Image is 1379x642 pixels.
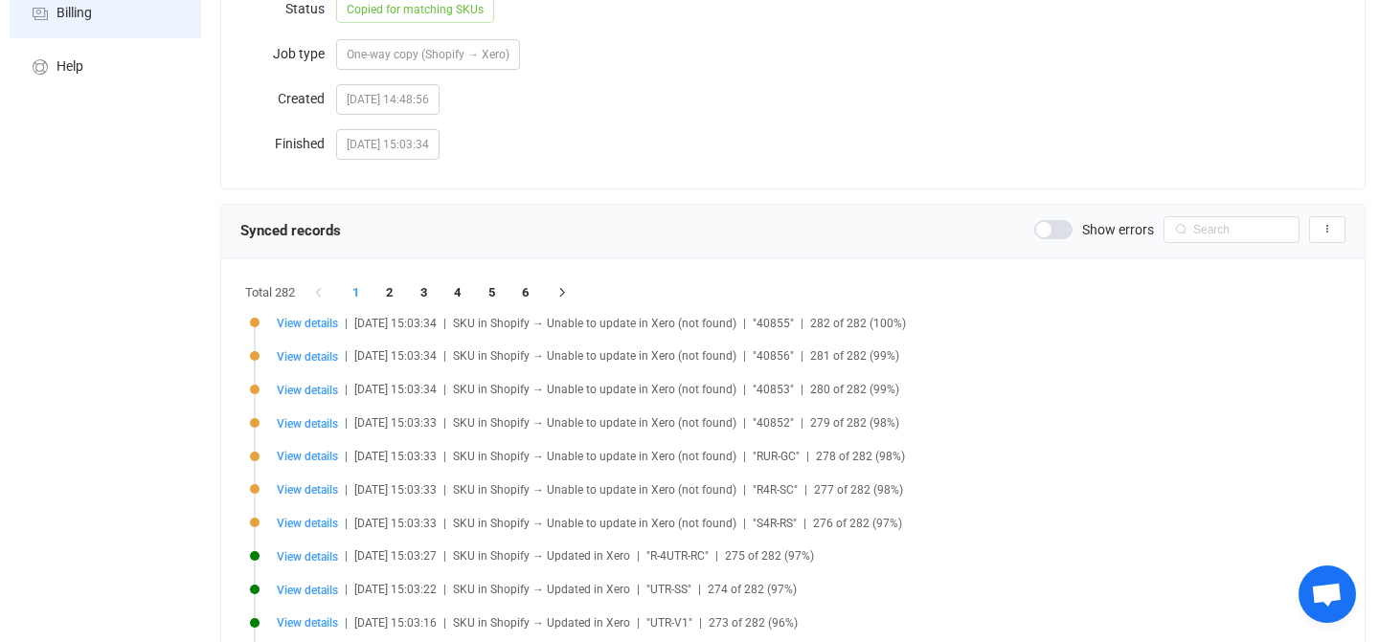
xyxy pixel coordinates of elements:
span: SKU in Shopify → Updated in Xero [453,616,630,630]
span: View details [277,317,338,330]
li: 4 [441,279,475,306]
span: SKU in Shopify → Unable to update in Xero (not found) [453,483,736,497]
span: 280 of 282 (99%) [810,383,899,396]
span: "40856" [753,349,794,363]
span: "R-4UTR-RC" [646,549,709,563]
span: 281 of 282 (99%) [810,349,899,363]
span: "40852" [753,416,794,430]
input: Search [1164,216,1300,243]
span: | [345,383,348,396]
span: | [443,616,446,630]
span: 277 of 282 (98%) [814,483,903,497]
span: SKU in Shopify → Unable to update in Xero (not found) [453,450,736,463]
span: [DATE] 15:03:34 [354,383,437,396]
span: 276 of 282 (97%) [813,517,902,530]
span: [DATE] 15:03:33 [354,416,437,430]
span: 282 of 282 (100%) [810,317,906,330]
span: Synced records [240,222,341,239]
span: | [443,583,446,596]
li: 3 [407,279,441,306]
span: 278 of 282 (98%) [816,450,905,463]
span: | [345,549,348,563]
span: SKU in Shopify → Unable to update in Xero (not found) [453,416,736,430]
span: SKU in Shopify → Unable to update in Xero (not found) [453,517,736,530]
span: | [801,416,803,430]
span: | [345,317,348,330]
span: SKU in Shopify → Unable to update in Xero (not found) [453,383,736,396]
span: | [443,483,446,497]
span: SKU in Shopify → Updated in Xero [453,549,630,563]
a: Help [10,38,201,92]
span: | [345,416,348,430]
span: | [743,349,746,363]
span: | [637,583,640,596]
span: View details [277,616,338,630]
span: One-way copy (Shopify → Xero) [347,48,509,61]
span: "S4R-RS" [753,517,797,530]
span: | [443,450,446,463]
span: "40853" [753,383,794,396]
span: | [443,383,446,396]
span: [DATE] 15:03:34 [336,129,440,160]
label: Created [240,79,336,118]
span: | [345,349,348,363]
span: Total 282 [245,279,295,306]
span: View details [277,517,338,530]
span: | [699,616,702,630]
span: | [345,616,348,630]
span: [DATE] 15:03:22 [354,583,437,596]
span: | [637,616,640,630]
span: "RUR-GC" [753,450,800,463]
span: "UTR-V1" [646,616,692,630]
span: View details [277,550,338,564]
span: View details [277,417,338,431]
a: Open chat [1299,565,1356,623]
span: | [345,450,348,463]
span: | [715,549,718,563]
span: 275 of 282 (97%) [725,549,814,563]
span: | [743,383,746,396]
span: | [743,517,746,530]
span: | [743,483,746,497]
label: Finished [240,124,336,163]
span: [DATE] 15:03:34 [354,349,437,363]
span: | [801,317,803,330]
span: View details [277,483,338,497]
span: | [803,517,806,530]
span: View details [277,350,338,364]
span: 279 of 282 (98%) [810,416,899,430]
span: [DATE] 15:03:33 [354,450,437,463]
span: 273 of 282 (96%) [709,616,798,630]
span: SKU in Shopify → Unable to update in Xero (not found) [453,317,736,330]
span: | [443,517,446,530]
label: Job type [240,34,336,73]
span: Show errors [1082,223,1154,236]
span: | [801,383,803,396]
span: | [637,549,640,563]
span: | [345,483,348,497]
span: View details [277,384,338,397]
span: Billing [57,6,92,21]
span: SKU in Shopify → Updated in Xero [453,583,630,596]
span: | [743,450,746,463]
span: [DATE] 15:03:33 [354,483,437,497]
span: | [345,583,348,596]
span: "R4R-SC" [753,483,798,497]
span: "UTR-SS" [646,583,691,596]
li: 1 [339,279,373,306]
span: [DATE] 15:03:34 [354,317,437,330]
span: View details [277,584,338,597]
span: | [443,549,446,563]
span: Help [57,59,83,75]
span: | [698,583,701,596]
span: | [443,317,446,330]
span: [DATE] 15:03:16 [354,616,437,630]
span: | [806,450,809,463]
span: [DATE] 15:03:27 [354,549,437,563]
span: SKU in Shopify → Unable to update in Xero (not found) [453,349,736,363]
span: [DATE] 14:48:56 [336,84,440,115]
li: 2 [373,279,407,306]
span: | [801,349,803,363]
span: | [345,517,348,530]
span: "40855" [753,317,794,330]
